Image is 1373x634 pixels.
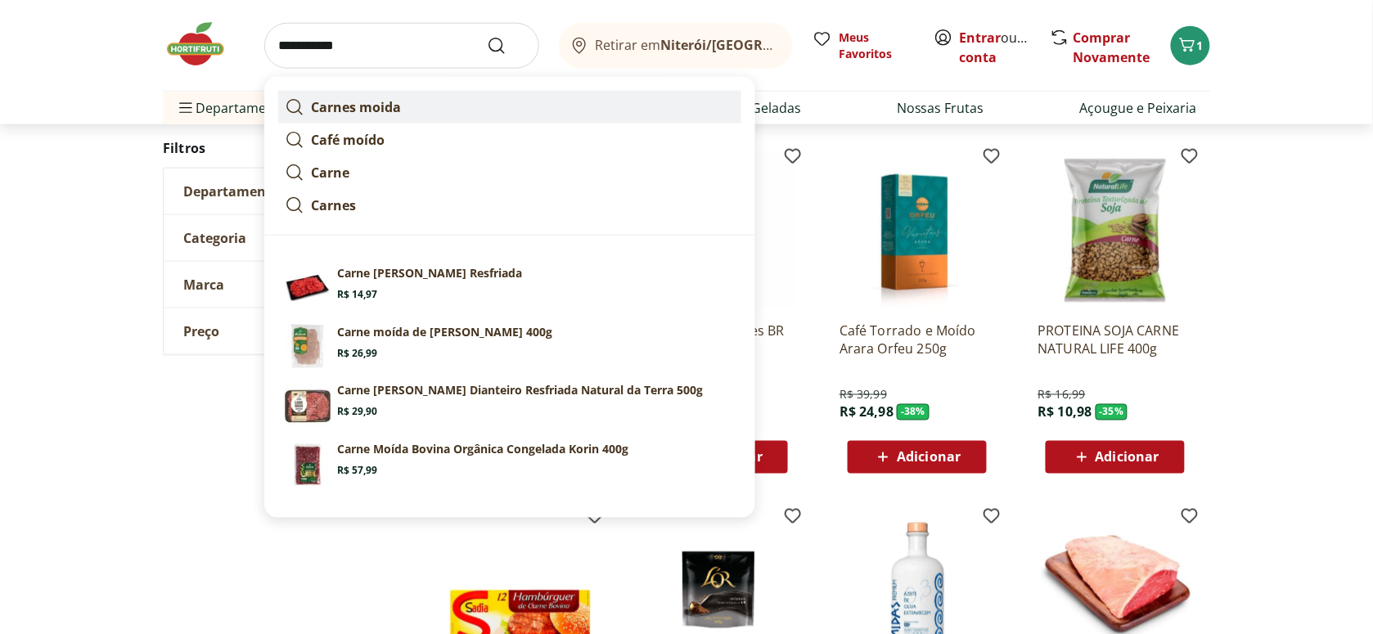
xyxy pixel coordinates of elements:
[1171,26,1210,65] button: Carrinho
[337,383,703,399] p: Carne [PERSON_NAME] Dianteiro Resfriada Natural da Terra 500g
[960,29,1002,47] a: Entrar
[1080,98,1197,118] a: Açougue e Peixaria
[840,387,887,403] span: R$ 39,99
[848,441,987,474] button: Adicionar
[164,308,409,353] button: Preço
[840,321,995,357] a: Café Torrado e Moído Arara Orfeu 250g
[278,189,741,222] a: Carnes
[897,451,961,464] span: Adicionar
[661,36,848,54] b: Niterói/[GEOGRAPHIC_DATA]
[337,265,522,281] p: Carne [PERSON_NAME] Resfriada
[1038,403,1092,421] span: R$ 10,98
[1038,153,1193,308] img: PROTEINA SOJA CARNE NATURAL LIFE 400g
[278,435,741,494] a: PrincipalCarne Moída Bovina Orgânica Congelada Korin 400gR$ 57,99
[311,131,385,149] strong: Café moído
[278,156,741,189] a: Carne
[183,229,246,245] span: Categoria
[839,29,914,62] span: Meus Favoritos
[278,91,741,124] a: Carnes moida
[176,88,196,128] button: Menu
[337,442,628,458] p: Carne Moída Bovina Orgânica Congelada Korin 400g
[337,406,377,419] span: R$ 29,90
[337,288,377,301] span: R$ 14,97
[1038,387,1085,403] span: R$ 16,99
[278,124,741,156] a: Café moído
[1096,451,1159,464] span: Adicionar
[311,196,356,214] strong: Carnes
[163,131,410,164] h2: Filtros
[897,98,984,118] a: Nossas Frutas
[840,403,894,421] span: R$ 24,98
[278,317,741,376] a: Carne moída de [PERSON_NAME] 400gR$ 26,99
[960,29,1050,66] a: Criar conta
[183,276,224,292] span: Marca
[1074,29,1150,66] a: Comprar Novamente
[1038,321,1193,357] a: PROTEINA SOJA CARNE NATURAL LIFE 400g
[164,168,409,214] button: Departamento
[278,376,741,435] a: Carne Moída Bovina Dianteiro Resfriada Natural da Terra 500gCarne [PERSON_NAME] Dianteiro Resfria...
[164,214,409,260] button: Categoria
[337,324,552,340] p: Carne moída de [PERSON_NAME] 400g
[960,28,1033,67] span: ou
[285,265,331,311] img: Carne Moída Bovina Resfriada
[183,182,280,199] span: Departamento
[559,23,793,69] button: Retirar emNiterói/[GEOGRAPHIC_DATA]
[285,442,331,488] img: Principal
[1197,38,1204,53] span: 1
[897,404,930,420] span: - 38 %
[1096,404,1128,420] span: - 35 %
[278,259,741,317] a: Carne Moída Bovina ResfriadaCarne [PERSON_NAME] ResfriadaR$ 14,97
[311,164,349,182] strong: Carne
[337,465,377,478] span: R$ 57,99
[264,23,539,69] input: search
[311,98,401,116] strong: Carnes moida
[163,20,245,69] img: Hortifruti
[337,347,377,360] span: R$ 26,99
[285,383,331,429] img: Carne Moída Bovina Dianteiro Resfriada Natural da Terra 500g
[176,88,294,128] span: Departamentos
[487,36,526,56] button: Submit Search
[596,38,777,52] span: Retirar em
[183,322,219,339] span: Preço
[840,153,995,308] img: Café Torrado e Moído Arara Orfeu 250g
[164,261,409,307] button: Marca
[1046,441,1185,474] button: Adicionar
[813,29,914,62] a: Meus Favoritos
